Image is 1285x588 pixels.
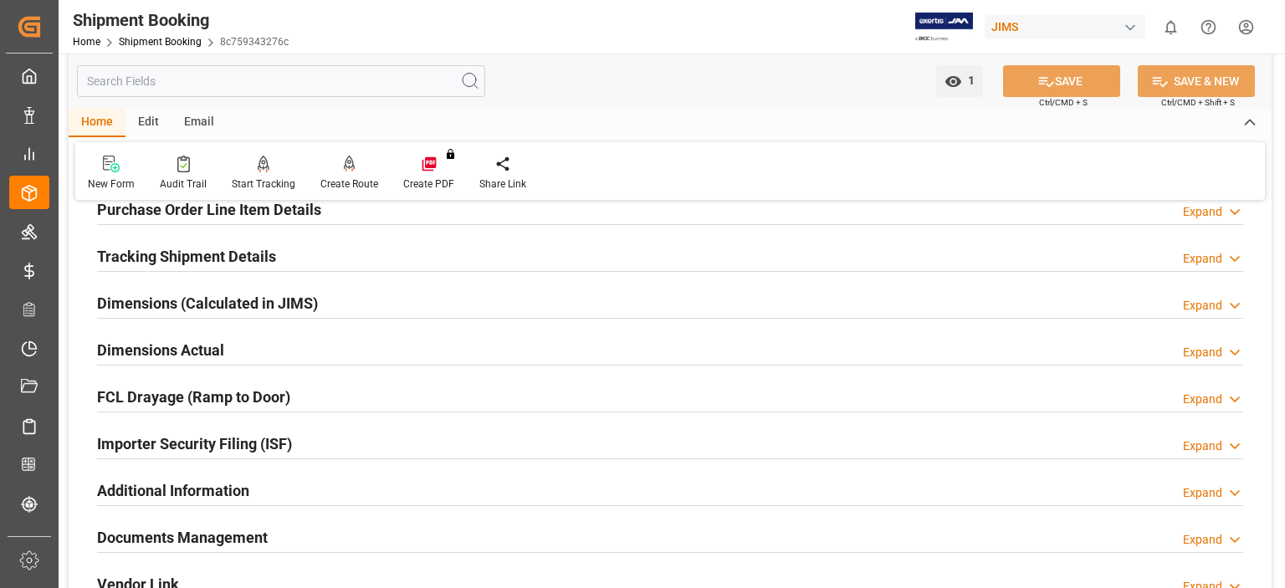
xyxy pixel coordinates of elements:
div: Share Link [479,176,526,192]
div: Email [172,109,227,137]
button: Help Center [1190,8,1227,46]
h2: Additional Information [97,479,249,502]
input: Search Fields [77,65,485,97]
button: SAVE & NEW [1138,65,1255,97]
div: Expand [1183,203,1222,221]
button: JIMS [985,11,1152,43]
button: open menu [936,65,983,97]
div: Expand [1183,250,1222,268]
div: Expand [1183,531,1222,549]
h2: Importer Security Filing (ISF) [97,432,292,455]
div: Expand [1183,437,1222,455]
h2: Tracking Shipment Details [97,245,276,268]
h2: Dimensions Actual [97,339,224,361]
div: New Form [88,176,135,192]
div: Create Route [320,176,378,192]
div: Shipment Booking [73,8,289,33]
h2: FCL Drayage (Ramp to Door) [97,386,290,408]
div: Home [69,109,125,137]
div: Expand [1183,484,1222,502]
div: Expand [1183,344,1222,361]
h2: Documents Management [97,526,268,549]
div: Edit [125,109,172,137]
button: show 0 new notifications [1152,8,1190,46]
h2: Dimensions (Calculated in JIMS) [97,292,318,314]
a: Home [73,36,100,48]
div: Start Tracking [232,176,295,192]
span: 1 [962,74,975,87]
div: JIMS [985,15,1145,39]
h2: Purchase Order Line Item Details [97,198,321,221]
div: Expand [1183,391,1222,408]
div: Expand [1183,297,1222,314]
div: Audit Trail [160,176,207,192]
button: SAVE [1003,65,1120,97]
img: Exertis%20JAM%20-%20Email%20Logo.jpg_1722504956.jpg [915,13,973,42]
a: Shipment Booking [119,36,202,48]
span: Ctrl/CMD + Shift + S [1161,96,1235,109]
span: Ctrl/CMD + S [1039,96,1088,109]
